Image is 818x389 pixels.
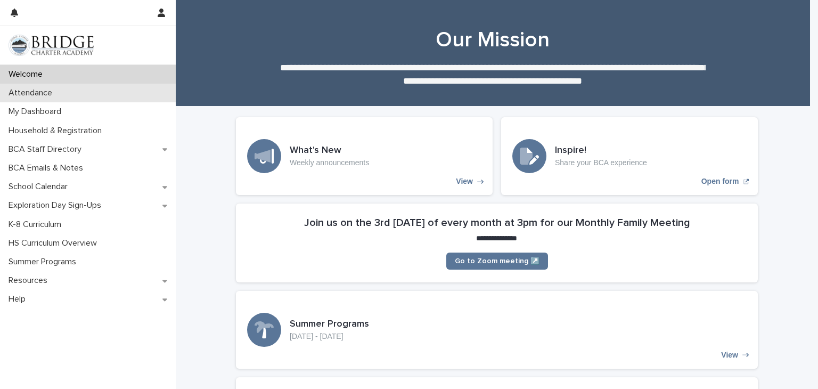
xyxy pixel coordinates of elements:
p: Help [4,294,34,304]
span: Go to Zoom meeting ↗️ [455,257,539,265]
p: BCA Staff Directory [4,144,90,155]
p: Open form [701,177,739,186]
p: View [456,177,473,186]
h2: Join us on the 3rd [DATE] of every month at 3pm for our Monthly Family Meeting [304,216,690,229]
p: BCA Emails & Notes [4,163,92,173]
p: K-8 Curriculum [4,220,70,230]
p: Attendance [4,88,61,98]
a: Go to Zoom meeting ↗️ [446,253,548,270]
h3: Summer Programs [290,319,369,330]
p: [DATE] - [DATE] [290,332,369,341]
p: Weekly announcements [290,158,369,167]
img: V1C1m3IdTEidaUdm9Hs0 [9,35,94,56]
p: Summer Programs [4,257,85,267]
a: Open form [501,117,758,195]
p: Welcome [4,69,51,79]
a: View [236,291,758,369]
p: My Dashboard [4,107,70,117]
p: Share your BCA experience [555,158,647,167]
h3: What's New [290,145,369,157]
p: Exploration Day Sign-Ups [4,200,110,210]
a: View [236,117,493,195]
p: School Calendar [4,182,76,192]
h1: Our Mission [232,27,754,53]
p: HS Curriculum Overview [4,238,105,248]
p: Household & Registration [4,126,110,136]
h3: Inspire! [555,145,647,157]
p: View [721,351,738,360]
p: Resources [4,275,56,286]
